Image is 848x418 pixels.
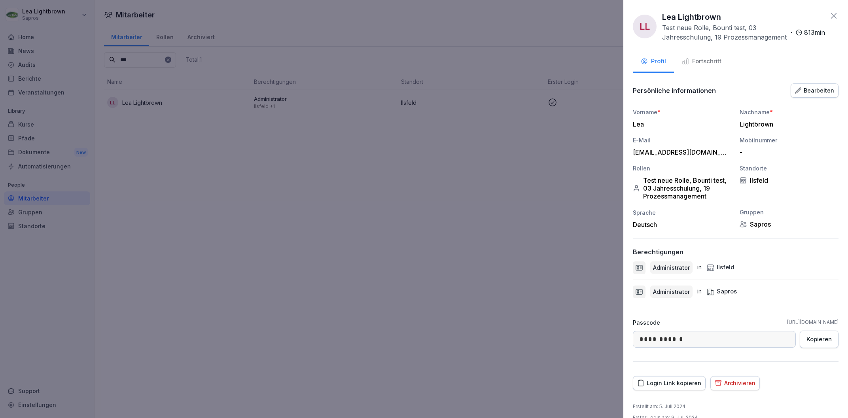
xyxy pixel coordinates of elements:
[633,164,732,172] div: Rollen
[791,83,839,98] button: Bearbeiten
[633,108,732,116] div: Vorname
[662,23,787,42] p: Test neue Rolle, Bounti test, 03 Jahresschulung, 19 Prozessmanagement
[740,208,839,216] div: Gruppen
[633,136,732,144] div: E-Mail
[710,376,760,390] button: Archivieren
[674,51,729,73] button: Fortschritt
[633,248,683,256] p: Berechtigungen
[633,15,657,38] div: LL
[706,287,737,296] div: Sapros
[787,319,839,326] a: [URL][DOMAIN_NAME]
[740,220,839,228] div: Sapros
[795,86,834,95] div: Bearbeiten
[740,136,839,144] div: Mobilnummer
[806,335,832,344] div: Kopieren
[633,221,732,229] div: Deutsch
[740,164,839,172] div: Standorte
[682,57,721,66] div: Fortschritt
[633,318,660,327] p: Passcode
[633,176,732,200] div: Test neue Rolle, Bounti test, 03 Jahresschulung, 19 Prozessmanagement
[662,23,825,42] div: ·
[653,263,690,272] p: Administrator
[633,120,728,128] div: Lea
[706,263,734,272] div: Ilsfeld
[641,57,666,66] div: Profil
[715,379,755,388] div: Archivieren
[740,176,839,184] div: Ilsfeld
[800,331,839,348] button: Kopieren
[633,51,674,73] button: Profil
[633,403,685,410] p: Erstellt am : 5. Juli 2024
[740,120,835,128] div: Lightbrown
[740,108,839,116] div: Nachname
[662,11,721,23] p: Lea Lightbrown
[653,287,690,296] p: Administrator
[637,379,701,388] div: Login Link kopieren
[633,376,706,390] button: Login Link kopieren
[697,263,702,272] p: in
[633,148,728,156] div: [EMAIL_ADDRESS][DOMAIN_NAME]
[697,287,702,296] p: in
[633,87,716,95] p: Persönliche informationen
[740,148,835,156] div: -
[804,28,825,37] p: 813 min
[633,208,732,217] div: Sprache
